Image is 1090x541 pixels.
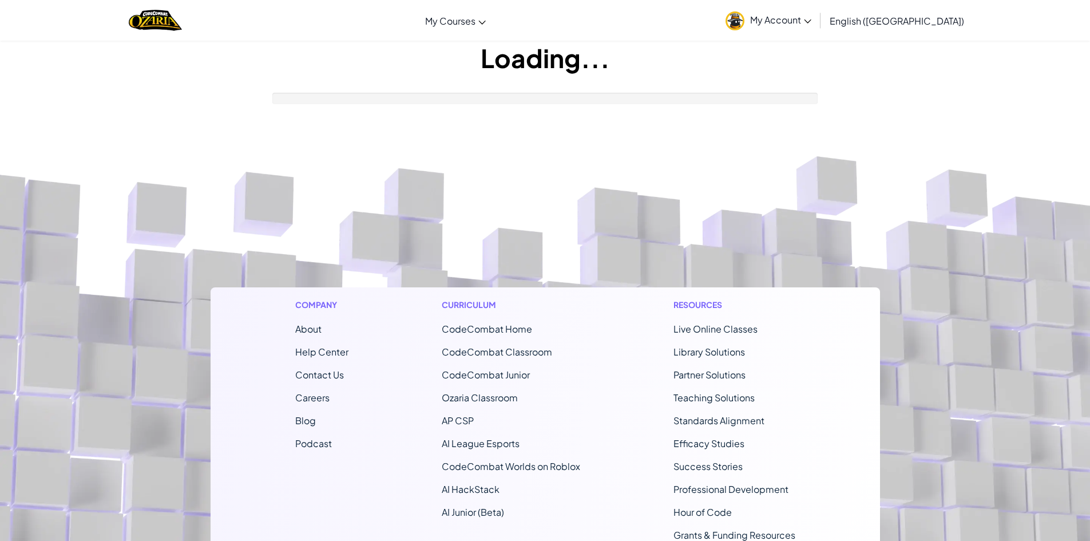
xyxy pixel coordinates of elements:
[673,506,732,518] a: Hour of Code
[295,346,348,358] a: Help Center
[442,299,580,311] h1: Curriculum
[673,414,764,427] a: Standards Alignment
[673,529,795,541] a: Grants & Funding Resources
[824,5,970,36] a: English ([GEOGRAPHIC_DATA])
[673,323,758,335] a: Live Online Classes
[726,11,744,30] img: avatar
[673,369,746,381] a: Partner Solutions
[442,437,520,449] a: AI League Esports
[129,9,182,32] img: Home
[673,483,788,495] a: Professional Development
[442,414,474,427] a: AP CSP
[673,346,745,358] a: Library Solutions
[425,15,475,27] span: My Courses
[442,392,518,404] a: Ozaria Classroom
[295,392,330,404] a: Careers
[295,437,332,449] a: Podcast
[295,299,348,311] h1: Company
[295,414,316,427] a: Blog
[673,299,795,311] h1: Resources
[295,369,344,381] span: Contact Us
[673,392,755,404] a: Teaching Solutions
[295,323,322,335] a: About
[129,9,182,32] a: Ozaria by CodeCombat logo
[442,369,530,381] a: CodeCombat Junior
[419,5,492,36] a: My Courses
[720,2,817,38] a: My Account
[442,346,552,358] a: CodeCombat Classroom
[442,460,580,472] a: CodeCombat Worlds on Roblox
[442,483,500,495] a: AI HackStack
[673,437,744,449] a: Efficacy Studies
[442,323,532,335] span: CodeCombat Home
[830,15,964,27] span: English ([GEOGRAPHIC_DATA])
[750,14,811,26] span: My Account
[442,506,504,518] a: AI Junior (Beta)
[673,460,743,472] a: Success Stories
